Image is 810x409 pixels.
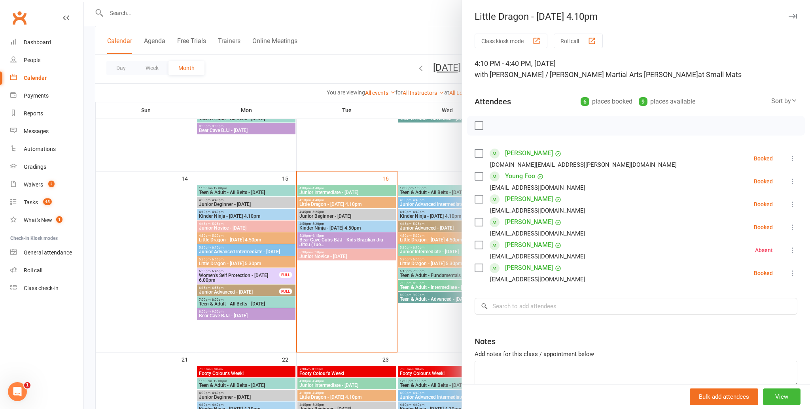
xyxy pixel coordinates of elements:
span: 1 [56,216,62,223]
a: Payments [10,87,83,105]
button: View [763,388,801,405]
a: People [10,51,83,69]
div: Dashboard [24,39,51,45]
div: [DOMAIN_NAME][EMAIL_ADDRESS][PERSON_NAME][DOMAIN_NAME] [490,160,677,170]
span: 2 [48,181,55,187]
a: [PERSON_NAME] [505,193,553,205]
a: Reports [10,105,83,123]
div: Reports [24,110,43,117]
div: Tasks [24,199,38,205]
div: Booked [754,202,773,207]
div: Sort by [771,96,797,106]
span: with [PERSON_NAME] / [PERSON_NAME] Martial Arts [PERSON_NAME] [475,70,698,79]
div: Payments [24,92,49,99]
div: [EMAIL_ADDRESS][DOMAIN_NAME] [490,228,585,239]
div: Waivers [24,181,43,188]
button: Class kiosk mode [475,34,547,48]
a: [PERSON_NAME] [505,262,553,274]
div: Attendees [475,96,511,107]
div: Booked [754,224,773,230]
a: Waivers 2 [10,176,83,194]
span: 1 [24,382,30,388]
div: [EMAIL_ADDRESS][DOMAIN_NAME] [490,205,585,216]
a: Young Foo [505,170,535,183]
div: 6 [581,97,589,106]
div: places available [639,96,695,107]
div: places booked [581,96,632,107]
span: at Small Mats [698,70,742,79]
div: Notes [475,336,496,347]
div: General attendance [24,249,72,256]
a: Tasks 45 [10,194,83,211]
a: Class kiosk mode [10,279,83,297]
div: Booked [754,156,773,161]
a: Gradings [10,158,83,176]
div: [EMAIL_ADDRESS][DOMAIN_NAME] [490,274,585,285]
div: What's New [24,217,52,223]
div: 4:10 PM - 4:40 PM, [DATE] [475,58,797,80]
a: Automations [10,140,83,158]
div: Automations [24,146,56,152]
div: [EMAIL_ADDRESS][DOMAIN_NAME] [490,251,585,262]
a: [PERSON_NAME] [505,239,553,251]
div: Add notes for this class / appointment below [475,349,797,359]
div: Gradings [24,164,46,170]
div: Messages [24,128,49,134]
button: Bulk add attendees [690,388,758,405]
div: Roll call [24,267,42,273]
div: Class check-in [24,285,59,291]
div: Absent [755,247,773,253]
div: [EMAIL_ADDRESS][DOMAIN_NAME] [490,183,585,193]
input: Search to add attendees [475,298,797,315]
div: 9 [639,97,647,106]
div: Booked [754,270,773,276]
a: General attendance kiosk mode [10,244,83,262]
span: 45 [43,198,52,205]
a: Calendar [10,69,83,87]
button: Roll call [554,34,603,48]
div: Little Dragon - [DATE] 4.10pm [462,11,810,22]
a: Messages [10,123,83,140]
iframe: Intercom live chat [8,382,27,401]
a: [PERSON_NAME] [505,216,553,228]
div: People [24,57,40,63]
div: Calendar [24,75,47,81]
a: [PERSON_NAME] [505,147,553,160]
a: Dashboard [10,34,83,51]
div: Booked [754,179,773,184]
a: What's New1 [10,211,83,229]
a: Clubworx [9,8,29,28]
a: Roll call [10,262,83,279]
